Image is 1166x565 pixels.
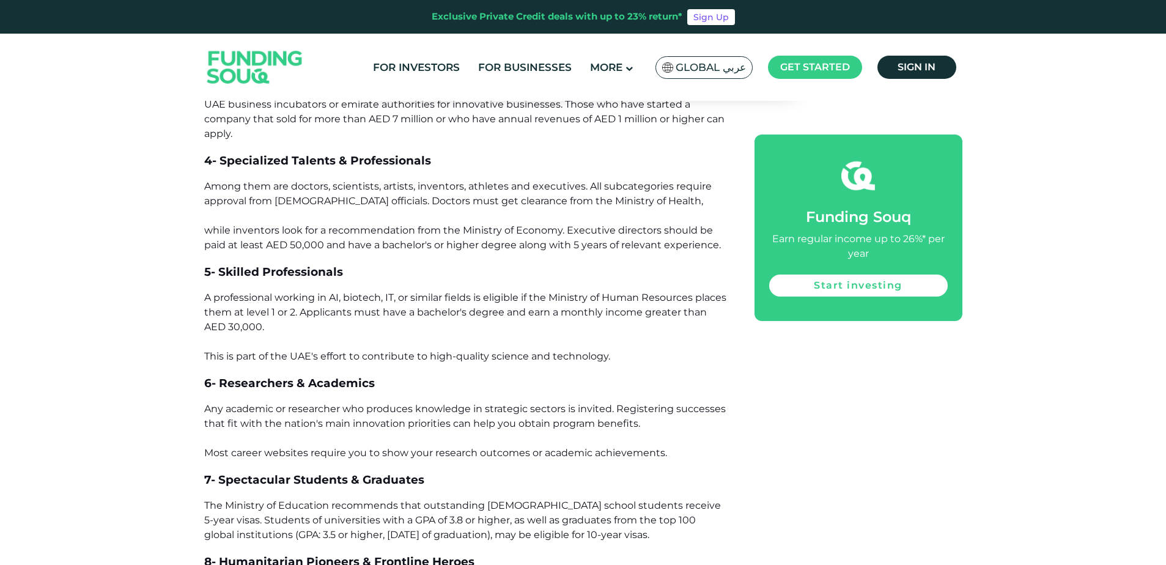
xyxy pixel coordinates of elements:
img: Logo [195,37,315,98]
div: Earn regular income up to 26%* per year [769,232,948,261]
img: fsicon [841,159,875,193]
div: Exclusive Private Credit deals with up to 23% return* [432,10,682,24]
span: 5- Skilled Professionals [204,265,343,279]
span: Sign in [898,61,935,73]
span: Among them are doctors, scientists, artists, inventors, athletes and executives. All subcategorie... [204,180,721,251]
span: A professional working in AI, biotech, IT, or similar fields is eligible if the Ministry of Human... [204,292,726,362]
span: Get started [780,61,850,73]
span: More [590,61,622,73]
a: Sign Up [687,9,735,25]
span: Any academic or researcher who produces knowledge in strategic sectors is invited. Registering su... [204,403,726,459]
a: For Businesses [475,57,575,78]
a: Sign in [877,56,956,79]
span: 7- Spectacular Students & Graduates [204,473,424,487]
span: Funding Souq [806,208,911,226]
span: Global عربي [676,61,746,75]
span: 6- Researchers & Academics [204,376,375,390]
a: For Investors [370,57,463,78]
span: 4- Specialized Talents & Professionals [204,153,431,168]
a: Start investing [769,275,948,297]
img: SA Flag [662,62,673,73]
span: The Ministry of Education recommends that outstanding [DEMOGRAPHIC_DATA] school students receive ... [204,500,721,541]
